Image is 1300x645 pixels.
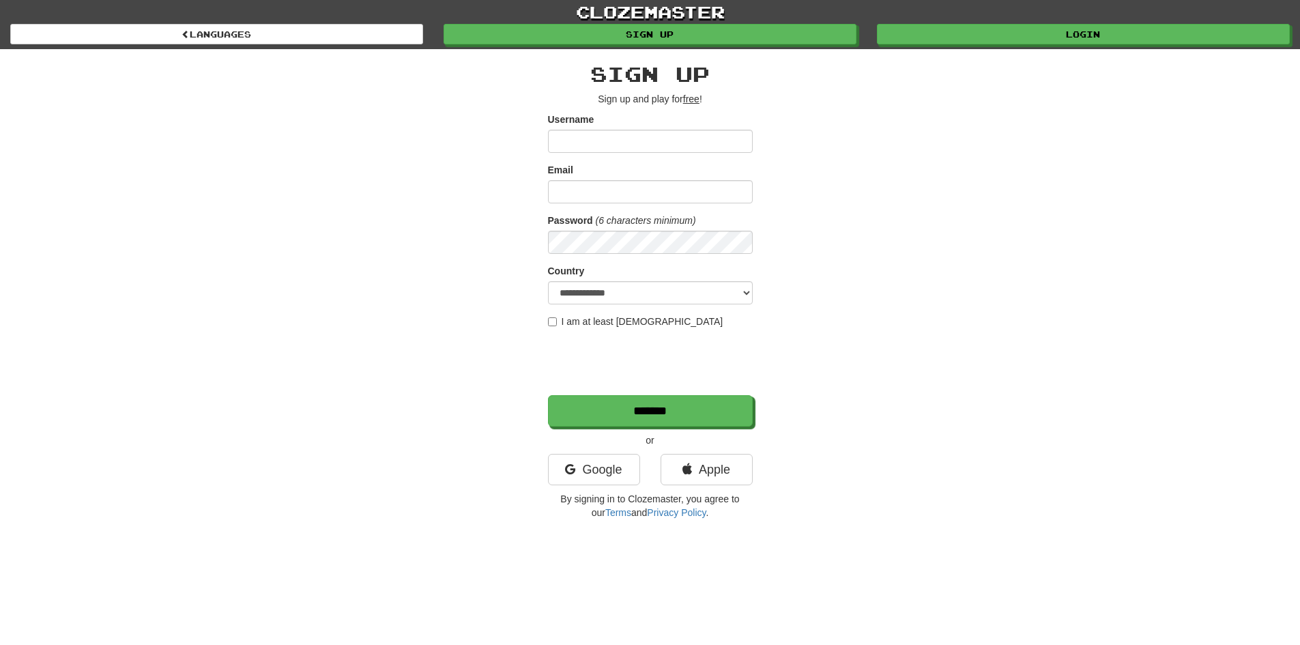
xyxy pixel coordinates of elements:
a: Apple [661,454,753,485]
a: Google [548,454,640,485]
p: By signing in to Clozemaster, you agree to our and . [548,492,753,519]
a: Login [877,24,1290,44]
a: Sign up [444,24,856,44]
em: (6 characters minimum) [596,215,696,226]
a: Privacy Policy [647,507,706,518]
label: Username [548,113,594,126]
h2: Sign up [548,63,753,85]
p: Sign up and play for ! [548,92,753,106]
u: free [683,94,699,104]
p: or [548,433,753,447]
input: I am at least [DEMOGRAPHIC_DATA] [548,317,557,326]
a: Languages [10,24,423,44]
label: I am at least [DEMOGRAPHIC_DATA] [548,315,723,328]
a: Terms [605,507,631,518]
label: Email [548,163,573,177]
label: Password [548,214,593,227]
iframe: reCAPTCHA [548,335,755,388]
label: Country [548,264,585,278]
